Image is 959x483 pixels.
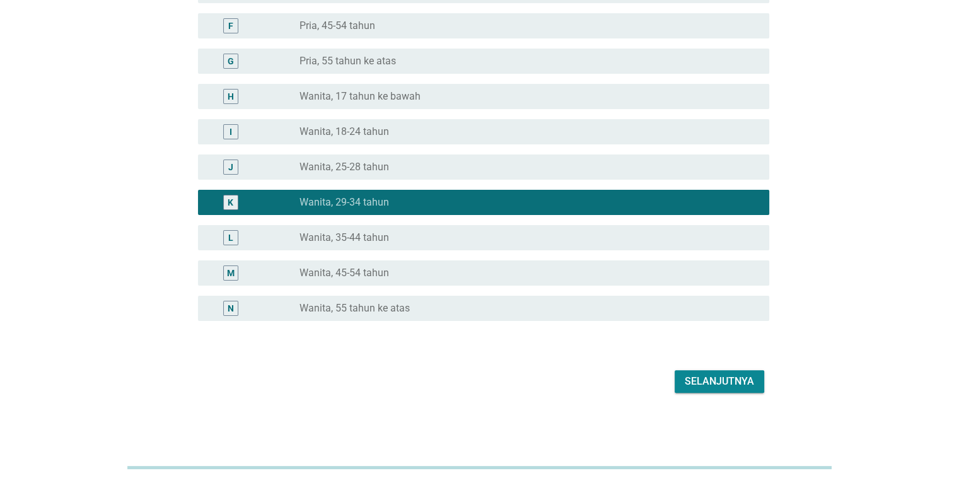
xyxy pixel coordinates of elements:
div: L [228,231,233,244]
div: M [227,266,235,279]
div: N [228,301,234,315]
div: Selanjutnya [685,374,754,389]
div: H [228,90,234,103]
label: Wanita, 25-28 tahun [299,161,389,173]
label: Wanita, 35-44 tahun [299,231,389,244]
button: Selanjutnya [675,370,764,393]
div: G [228,54,234,67]
div: I [230,125,232,138]
label: Wanita, 45-54 tahun [299,267,389,279]
label: Wanita, 17 tahun ke bawah [299,90,421,103]
label: Wanita, 55 tahun ke atas [299,302,410,315]
label: Wanita, 18-24 tahun [299,125,389,138]
label: Wanita, 29-34 tahun [299,196,389,209]
div: F [228,19,233,32]
label: Pria, 55 tahun ke atas [299,55,396,67]
div: J [228,160,233,173]
label: Pria, 45-54 tahun [299,20,375,32]
div: K [228,195,233,209]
